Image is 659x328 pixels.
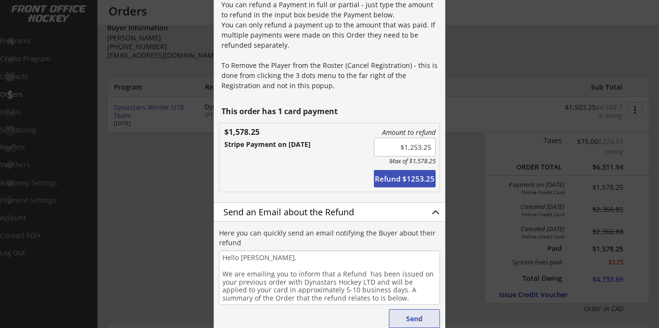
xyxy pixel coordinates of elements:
[389,309,440,328] button: Send
[224,128,273,136] div: $1,578.25
[374,170,436,187] button: Refund $1253.25
[223,208,413,216] div: Send an Email about the Refund
[224,141,363,148] div: Stripe Payment on [DATE]
[374,129,436,137] div: Amount to refund
[219,228,440,247] div: Here you can quickly send an email notifying the Buyer about their refund
[374,157,436,165] div: Max of $1,578.25
[428,205,443,220] button: keyboard_arrow_up
[374,138,436,157] input: Amount to refund
[221,107,440,115] div: This order has 1 card payment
